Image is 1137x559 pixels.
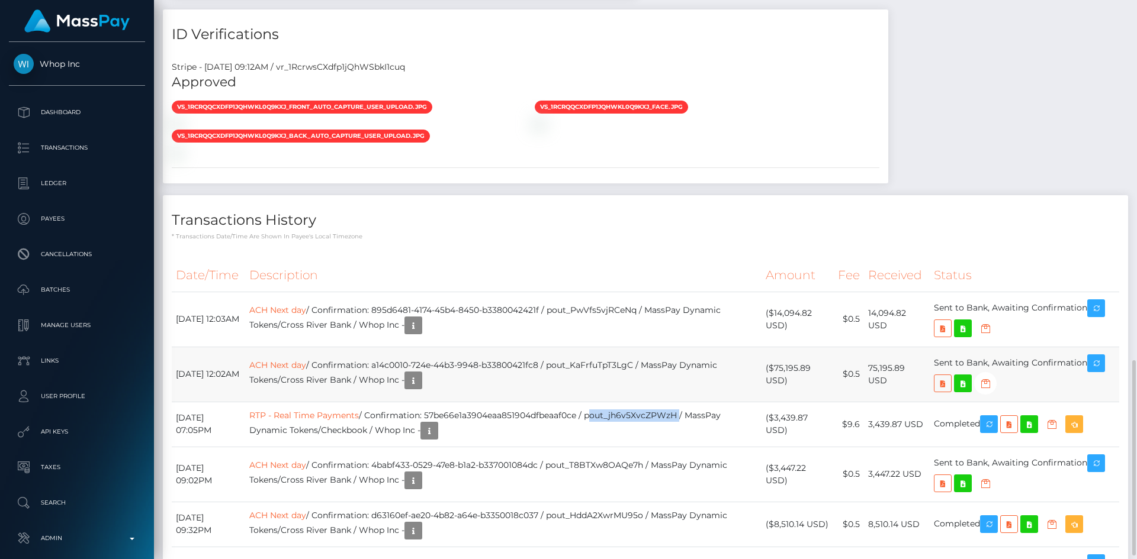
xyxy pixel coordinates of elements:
a: ACH Next day [249,460,306,470]
span: vs_1RcrqQCXdfp1jQhWkL0q9kXj_back_auto_capture_user_upload.jpg [172,130,430,143]
td: [DATE] 09:32PM [172,502,245,547]
td: [DATE] 09:02PM [172,447,245,502]
p: Links [14,352,140,370]
p: Ledger [14,175,140,192]
th: Status [930,259,1119,292]
p: Batches [14,281,140,299]
a: Taxes [9,453,145,482]
img: vr_1RcrwsCXdfp1jQhWSbkI1cuqfile_1RcruvCXdfp1jQhWNDOiQzOh [172,119,181,128]
p: Admin [14,529,140,547]
td: 14,094.82 USD [864,292,930,347]
p: User Profile [14,387,140,405]
td: 3,447.22 USD [864,447,930,502]
a: User Profile [9,382,145,411]
a: Manage Users [9,311,145,340]
span: vs_1RcrqQCXdfp1jQhWkL0q9kXj_face.jpg [535,101,688,114]
th: Amount [762,259,834,292]
td: Completed [930,502,1119,547]
a: Cancellations [9,240,145,269]
a: ACH Next day [249,510,306,521]
a: Ledger [9,169,145,198]
td: $0.5 [834,347,864,402]
td: / Confirmation: 895d6481-4174-45b4-8450-b3380042421f / pout_PwVfs5vjRCeNq / MassPay Dynamic Token... [245,292,762,347]
h4: Transactions History [172,210,1119,231]
td: [DATE] 07:05PM [172,402,245,447]
th: Date/Time [172,259,245,292]
p: Cancellations [14,245,140,263]
a: RTP - Real Time Payments [249,410,359,421]
th: Description [245,259,762,292]
a: Dashboard [9,98,145,127]
td: / Confirmation: d63160ef-ae20-4b82-a64e-b3350018c037 / pout_HddA2XwrMU95o / MassPay Dynamic Token... [245,502,762,547]
h5: Approved [172,73,879,92]
p: Taxes [14,458,140,476]
th: Fee [834,259,864,292]
td: 75,195.89 USD [864,347,930,402]
img: Whop Inc [14,54,34,74]
img: vr_1RcrwsCXdfp1jQhWSbkI1cuqfile_1RcrwGCXdfp1jQhWRgBl8uaC [172,148,181,157]
td: / Confirmation: 4babf433-0529-47e8-b1a2-b337001084dc / pout_T8BTXw8OAQe7h / MassPay Dynamic Token... [245,447,762,502]
h4: ID Verifications [172,24,879,45]
p: Search [14,494,140,512]
a: API Keys [9,417,145,447]
a: ACH Next day [249,305,306,315]
td: 8,510.14 USD [864,502,930,547]
td: Sent to Bank, Awaiting Confirmation [930,447,1119,502]
td: [DATE] 12:03AM [172,292,245,347]
td: Sent to Bank, Awaiting Confirmation [930,292,1119,347]
td: 3,439.87 USD [864,402,930,447]
img: vr_1RcrwsCXdfp1jQhWSbkI1cuqfile_1RcrwlCXdfp1jQhWudzz1tRt [535,119,544,128]
img: MassPay Logo [24,9,130,33]
a: Transactions [9,133,145,163]
a: Links [9,346,145,376]
td: $9.6 [834,402,864,447]
td: ($75,195.89 USD) [762,347,834,402]
p: * Transactions date/time are shown in payee's local timezone [172,232,1119,241]
a: Search [9,488,145,518]
td: / Confirmation: a14c0010-724e-44b3-9948-b33800421fc8 / pout_KaFrfuTpT3LgC / MassPay Dynamic Token... [245,347,762,402]
a: Batches [9,275,145,305]
th: Received [864,259,930,292]
p: Transactions [14,139,140,157]
p: Manage Users [14,316,140,334]
td: ($8,510.14 USD) [762,502,834,547]
p: Dashboard [14,104,140,121]
span: Whop Inc [9,59,145,69]
a: ACH Next day [249,360,306,370]
td: $0.5 [834,447,864,502]
td: Sent to Bank, Awaiting Confirmation [930,347,1119,402]
td: $0.5 [834,292,864,347]
div: Stripe - [DATE] 09:12AM / vr_1RcrwsCXdfp1jQhWSbkI1cuq [163,61,888,73]
td: ($14,094.82 USD) [762,292,834,347]
p: Payees [14,210,140,228]
p: API Keys [14,423,140,441]
span: vs_1RcrqQCXdfp1jQhWkL0q9kXj_front_auto_capture_user_upload.jpg [172,101,432,114]
td: Completed [930,402,1119,447]
td: ($3,439.87 USD) [762,402,834,447]
td: ($3,447.22 USD) [762,447,834,502]
a: Admin [9,524,145,553]
td: $0.5 [834,502,864,547]
a: Payees [9,204,145,234]
td: [DATE] 12:02AM [172,347,245,402]
td: / Confirmation: 57be66e1a3904eaa851904dfbeaaf0ce / pout_jh6v5XvcZPWzH / MassPay Dynamic Tokens/Ch... [245,402,762,447]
